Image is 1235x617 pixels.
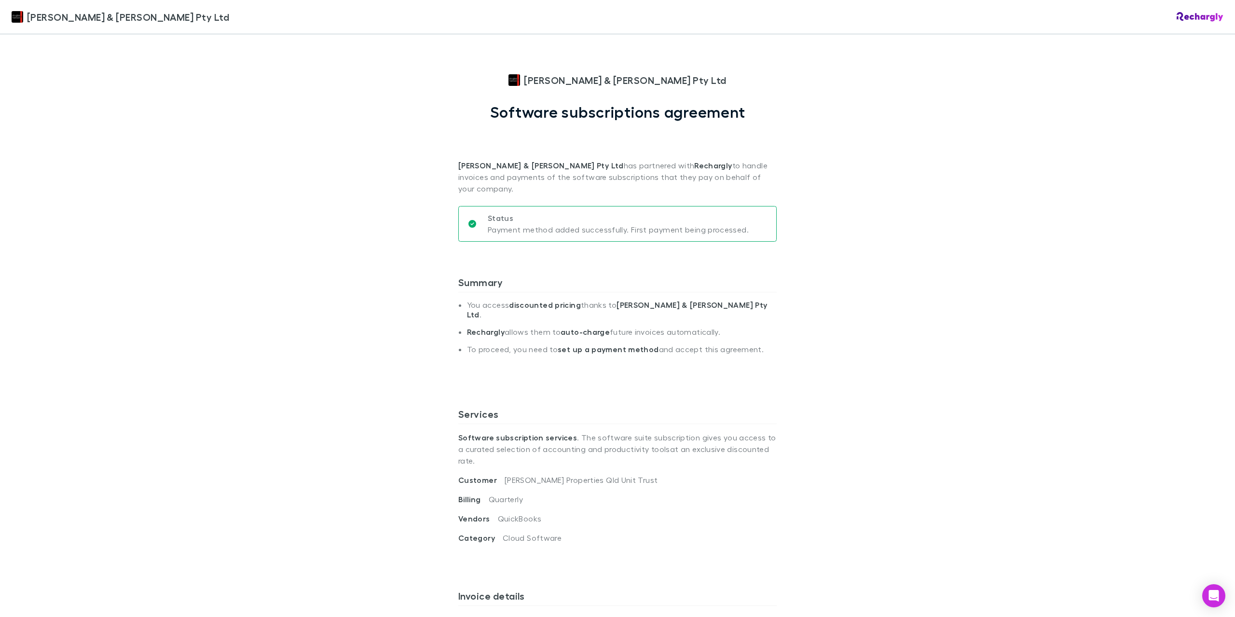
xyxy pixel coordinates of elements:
strong: Rechargly [467,327,505,337]
span: QuickBooks [498,514,542,523]
span: [PERSON_NAME] & [PERSON_NAME] Pty Ltd [524,73,726,87]
h1: Software subscriptions agreement [490,103,745,121]
span: Quarterly [489,494,523,504]
h3: Summary [458,276,777,292]
strong: discounted pricing [509,300,581,310]
div: Open Intercom Messenger [1202,584,1225,607]
img: Douglas & Harrison Pty Ltd's Logo [12,11,23,23]
strong: Rechargly [694,161,732,170]
img: Rechargly Logo [1177,12,1223,22]
li: To proceed, you need to and accept this agreement. [467,344,777,362]
strong: Software subscription services [458,433,577,442]
p: Payment method added successfully. First payment being processed. [488,224,749,235]
strong: auto-charge [561,327,610,337]
h3: Services [458,408,777,424]
span: Billing [458,494,489,504]
p: Status [488,212,749,224]
p: has partnered with to handle invoices and payments of the software subscriptions that they pay on... [458,121,777,194]
li: allows them to future invoices automatically. [467,327,777,344]
p: . The software suite subscription gives you access to a curated selection of accounting and produ... [458,424,777,474]
strong: [PERSON_NAME] & [PERSON_NAME] Pty Ltd [458,161,624,170]
span: Category [458,533,503,543]
span: [PERSON_NAME] Properties Qld Unit Trust [505,475,658,484]
h3: Invoice details [458,590,777,605]
strong: [PERSON_NAME] & [PERSON_NAME] Pty Ltd [467,300,768,319]
span: Cloud Software [503,533,562,542]
strong: set up a payment method [558,344,659,354]
img: Douglas & Harrison Pty Ltd's Logo [508,74,520,86]
span: Vendors [458,514,498,523]
li: You access thanks to . [467,300,777,327]
span: Customer [458,475,505,485]
span: [PERSON_NAME] & [PERSON_NAME] Pty Ltd [27,10,229,24]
